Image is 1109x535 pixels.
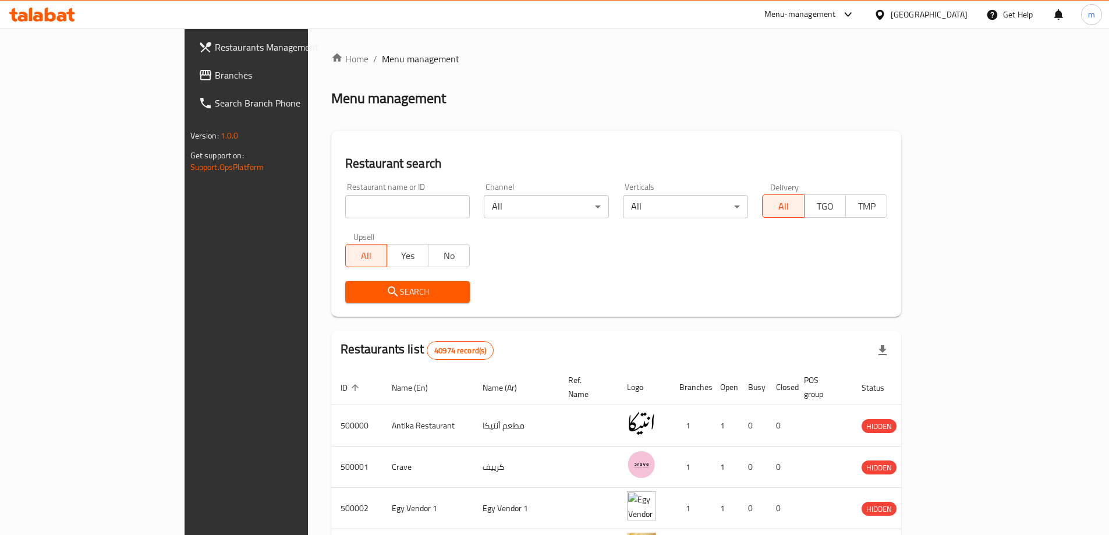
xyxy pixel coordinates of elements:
td: Egy Vendor 1 [473,488,559,529]
div: Export file [869,336,897,364]
span: TGO [809,198,841,215]
td: Antika Restaurant [382,405,473,447]
span: HIDDEN [862,502,897,516]
td: كرييف [473,447,559,488]
span: Get support on: [190,148,244,163]
span: Name (Ar) [483,381,532,395]
button: TMP [845,194,887,218]
h2: Menu management [331,89,446,108]
label: Upsell [353,232,375,240]
a: Search Branch Phone [189,89,370,117]
td: 1 [711,447,739,488]
button: No [428,244,470,267]
th: Closed [767,370,795,405]
span: No [433,247,465,264]
button: Yes [387,244,428,267]
th: Open [711,370,739,405]
td: 0 [739,405,767,447]
span: Search [355,285,461,299]
div: HIDDEN [862,419,897,433]
td: 1 [670,447,711,488]
th: Busy [739,370,767,405]
a: Branches [189,61,370,89]
td: Crave [382,447,473,488]
span: POS group [804,373,838,401]
li: / [373,52,377,66]
div: All [484,195,609,218]
nav: breadcrumb [331,52,902,66]
span: TMP [851,198,883,215]
span: HIDDEN [862,420,897,433]
div: HIDDEN [862,460,897,474]
td: 0 [767,488,795,529]
span: All [350,247,382,264]
span: HIDDEN [862,461,897,474]
h2: Restaurants list [341,341,494,360]
span: Ref. Name [568,373,604,401]
td: 1 [711,405,739,447]
span: Name (En) [392,381,443,395]
span: Status [862,381,899,395]
span: Menu management [382,52,459,66]
a: Support.OpsPlatform [190,160,264,175]
img: Crave [627,450,656,479]
div: All [623,195,748,218]
span: Yes [392,247,424,264]
th: Logo [618,370,670,405]
td: 0 [739,488,767,529]
button: TGO [804,194,846,218]
td: 0 [767,447,795,488]
span: 1.0.0 [221,128,239,143]
span: Branches [215,68,360,82]
input: Search for restaurant name or ID.. [345,195,470,218]
td: 1 [670,405,711,447]
img: Antika Restaurant [627,409,656,438]
h2: Restaurant search [345,155,888,172]
td: Egy Vendor 1 [382,488,473,529]
td: 1 [711,488,739,529]
div: [GEOGRAPHIC_DATA] [891,8,968,21]
td: مطعم أنتيكا [473,405,559,447]
span: Version: [190,128,219,143]
button: All [345,244,387,267]
button: All [762,194,804,218]
td: 1 [670,488,711,529]
td: 0 [767,405,795,447]
th: Branches [670,370,711,405]
span: ID [341,381,363,395]
span: Search Branch Phone [215,96,360,110]
label: Delivery [770,183,799,191]
div: Menu-management [764,8,836,22]
button: Search [345,281,470,303]
span: All [767,198,799,215]
span: m [1088,8,1095,21]
img: Egy Vendor 1 [627,491,656,520]
a: Restaurants Management [189,33,370,61]
span: 40974 record(s) [427,345,493,356]
span: Restaurants Management [215,40,360,54]
td: 0 [739,447,767,488]
div: Total records count [427,341,494,360]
